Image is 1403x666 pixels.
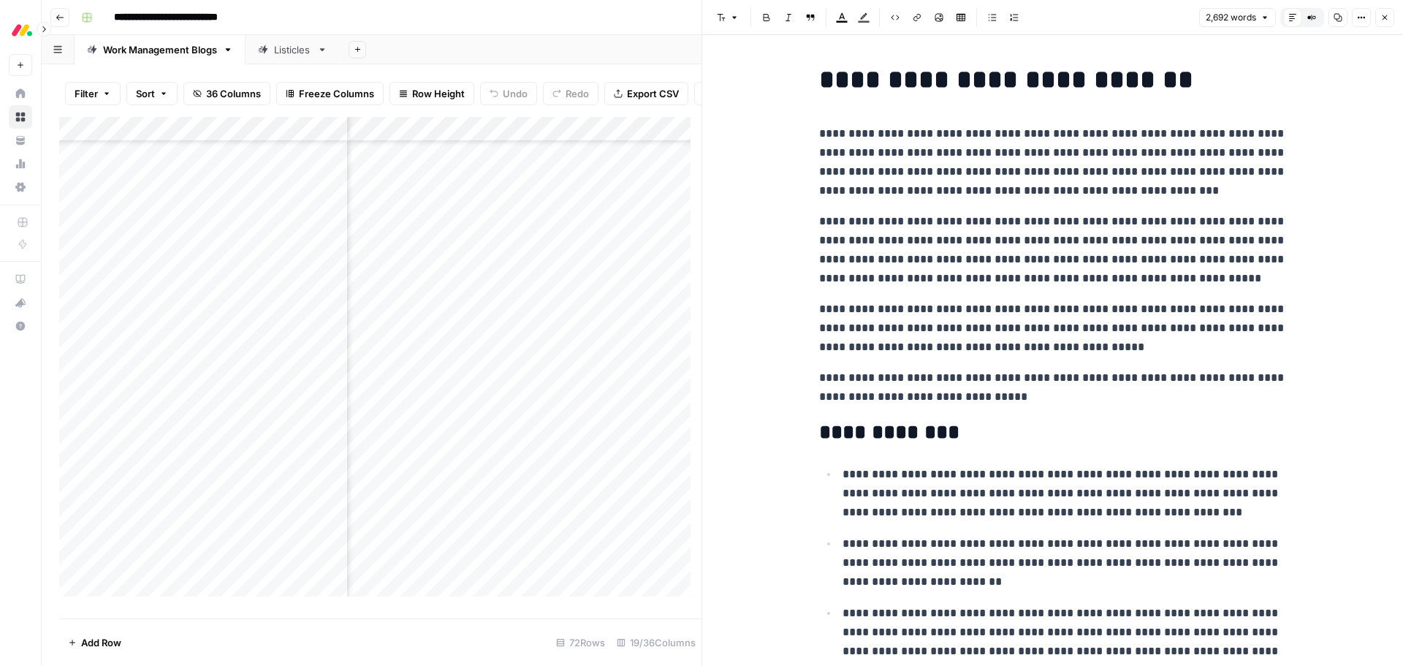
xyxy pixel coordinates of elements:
div: 72 Rows [550,631,611,654]
div: What's new? [9,292,31,314]
span: 2,692 words [1206,11,1256,24]
a: Settings [9,175,32,199]
span: Export CSV [627,86,679,101]
button: Workspace: Monday.com [9,12,32,48]
div: 19/36 Columns [611,631,701,654]
button: Row Height [389,82,474,105]
a: AirOps Academy [9,268,32,291]
button: 36 Columns [183,82,270,105]
span: Sort [136,86,155,101]
button: Redo [543,82,598,105]
button: Export CSV [604,82,688,105]
button: Help + Support [9,314,32,338]
span: Add Row [81,635,121,650]
button: Filter [65,82,121,105]
button: Undo [480,82,537,105]
div: Work Management Blogs [103,42,217,57]
span: Redo [566,86,589,101]
button: Add Row [59,631,130,654]
div: Listicles [274,42,311,57]
a: Browse [9,105,32,129]
button: Freeze Columns [276,82,384,105]
button: 2,692 words [1199,8,1276,27]
span: Freeze Columns [299,86,374,101]
img: Monday.com Logo [9,17,35,43]
button: What's new? [9,291,32,314]
a: Work Management Blogs [75,35,246,64]
span: Undo [503,86,528,101]
button: Sort [126,82,178,105]
span: Filter [75,86,98,101]
a: Usage [9,152,32,175]
span: Row Height [412,86,465,101]
a: Your Data [9,129,32,152]
span: 36 Columns [206,86,261,101]
a: Home [9,82,32,105]
a: Listicles [246,35,340,64]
